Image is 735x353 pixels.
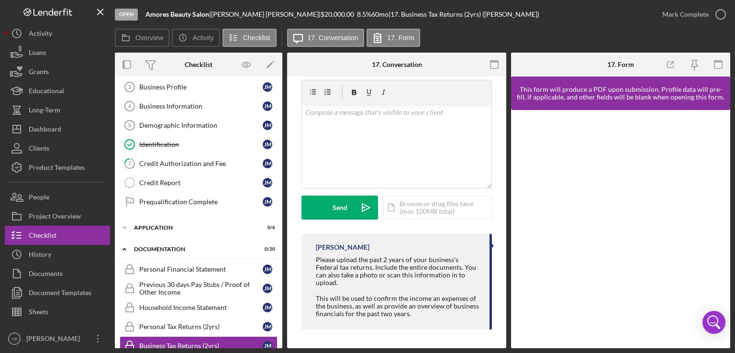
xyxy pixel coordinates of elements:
[192,34,213,42] label: Activity
[653,5,730,24] button: Mark Complete
[29,207,81,228] div: Project Overview
[120,279,278,298] a: Previous 30 days Pay Stubs / Proof of Other IncomeJM
[321,11,357,18] div: $20,000.00
[5,329,110,348] button: YB[PERSON_NAME]
[128,103,132,109] tspan: 4
[5,264,110,283] button: Documents
[263,178,272,188] div: J M
[387,34,414,42] label: 17. Form
[263,265,272,274] div: J M
[223,29,277,47] button: Checklist
[263,101,272,111] div: J M
[263,284,272,293] div: J M
[357,11,371,18] div: 8.5 %
[5,283,110,302] a: Document Templates
[516,86,725,101] div: This form will produce a PDF upon submission. Profile data will pre-fill, if applicable, and othe...
[263,159,272,168] div: J M
[120,154,278,173] a: 7Credit Authorization and FeeJM
[211,11,321,18] div: [PERSON_NAME] [PERSON_NAME] |
[139,102,263,110] div: Business Information
[5,245,110,264] button: History
[316,243,369,251] div: [PERSON_NAME]
[29,226,56,247] div: Checklist
[316,256,480,318] div: Please upload the past 2 years of your business's Federal tax returns. Include the entire documen...
[29,245,51,266] div: History
[128,122,131,128] tspan: 5
[662,5,709,24] div: Mark Complete
[120,298,278,317] a: Household Income StatementJM
[115,9,138,21] div: Open
[389,11,539,18] div: | 17. Business Tax Returns (2yrs) ([PERSON_NAME])
[185,61,212,68] div: Checklist
[139,179,263,187] div: Credit Report
[120,317,278,336] a: Personal Tax Returns (2yrs)JM
[139,141,263,148] div: Identification
[258,225,275,231] div: 0 / 6
[120,135,278,154] a: IdentificationJM
[139,342,263,350] div: Business Tax Returns (2yrs)
[134,225,251,231] div: Application
[139,265,263,273] div: Personal Financial Statement
[128,160,132,166] tspan: 7
[139,83,263,91] div: Business Profile
[120,97,278,116] a: 4Business InformationJM
[607,61,634,68] div: 17. Form
[263,303,272,312] div: J M
[5,302,110,321] a: Sheets
[263,82,272,92] div: J M
[128,84,131,90] tspan: 3
[145,11,211,18] div: |
[371,11,389,18] div: 60 mo
[521,120,722,339] iframe: Lenderfit form
[11,336,18,342] text: YB
[135,34,163,42] label: Overview
[134,246,251,252] div: Documentation
[702,311,725,334] div: Open Intercom Messenger
[372,61,422,68] div: 17. Conversation
[263,121,272,130] div: J M
[29,302,48,324] div: Sheets
[120,173,278,192] a: Credit ReportJM
[139,198,263,206] div: Prequalification Complete
[139,281,263,296] div: Previous 30 days Pay Stubs / Proof of Other Income
[5,226,110,245] button: Checklist
[120,116,278,135] a: 5Demographic InformationJM
[243,34,270,42] label: Checklist
[139,323,263,331] div: Personal Tax Returns (2yrs)
[263,197,272,207] div: J M
[287,29,365,47] button: 17. Conversation
[24,329,86,351] div: [PERSON_NAME]
[115,29,169,47] button: Overview
[172,29,220,47] button: Activity
[301,196,378,220] button: Send
[120,77,278,97] a: 3Business ProfileJM
[333,196,347,220] div: Send
[258,246,275,252] div: 0 / 20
